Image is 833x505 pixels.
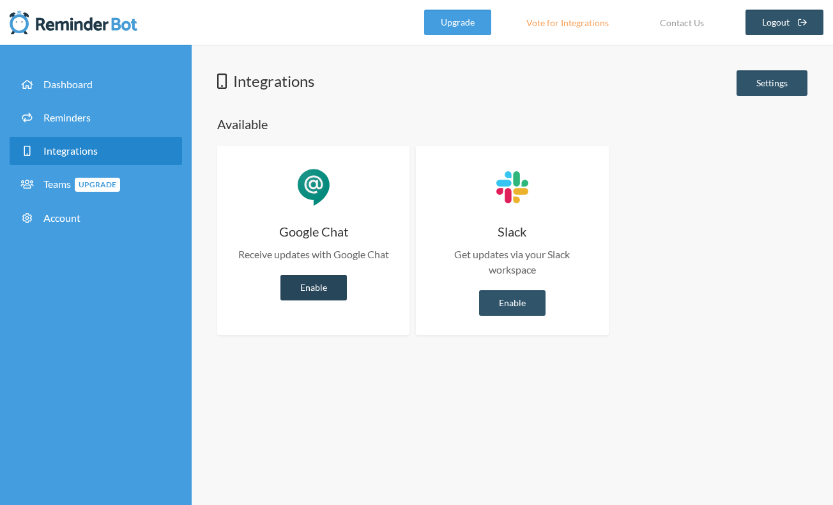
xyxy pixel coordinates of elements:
img: Reminder Bot [10,10,137,35]
span: Reminders [43,111,91,123]
a: TeamsUpgrade [10,170,182,199]
h4: Google Chat [236,222,390,240]
span: Dashboard [43,78,93,90]
p: Get updates via your Slack workspace [435,247,589,277]
h4: Slack [435,222,589,240]
h1: Integrations [217,70,314,92]
a: Dashboard [10,70,182,98]
a: Enable [280,275,347,300]
a: Settings [737,70,807,96]
a: Contact Us [644,10,720,35]
span: Teams [43,178,120,190]
span: Account [43,212,80,224]
p: Receive updates with Google Chat [236,247,390,262]
a: Integrations [10,137,182,165]
a: Account [10,204,182,232]
a: Vote for Integrations [510,10,625,35]
h4: Available [217,115,807,133]
a: Upgrade [424,10,491,35]
span: Upgrade [75,178,120,192]
span: Integrations [43,144,98,157]
a: Enable [479,290,546,316]
a: Logout [745,10,824,35]
a: Reminders [10,104,182,132]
